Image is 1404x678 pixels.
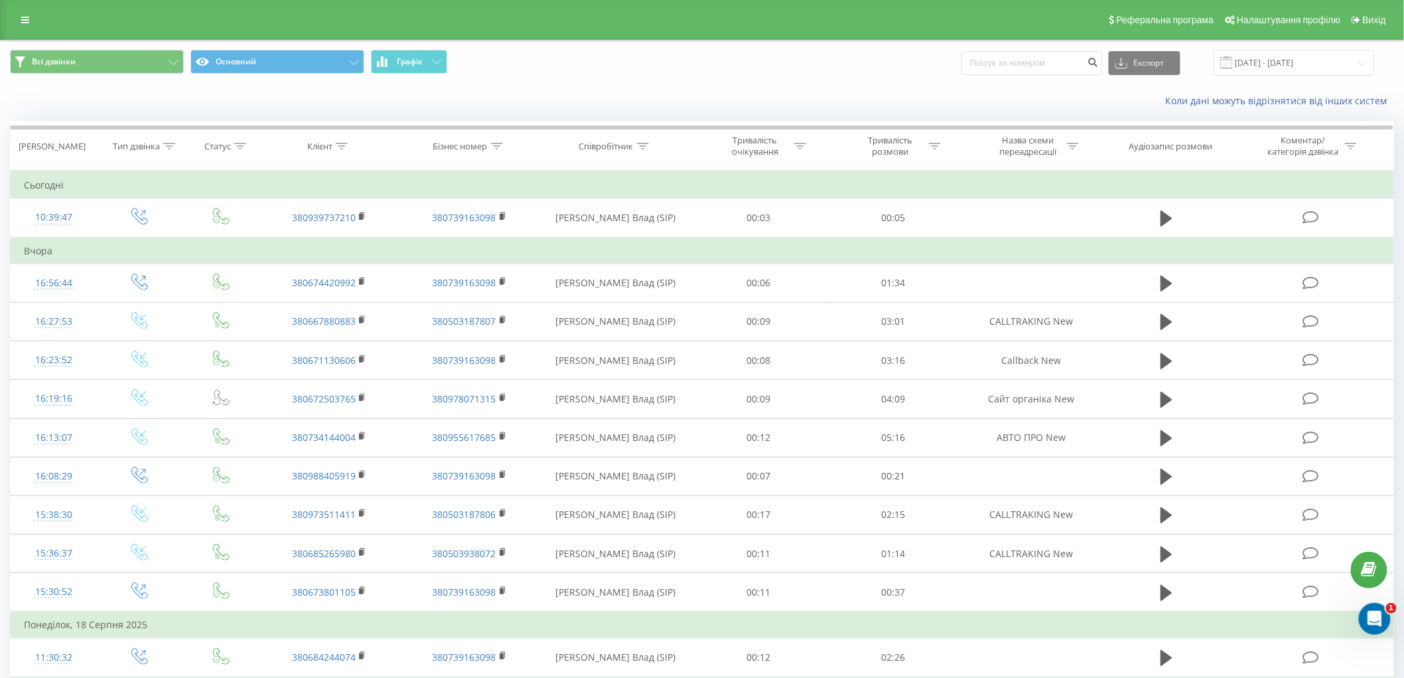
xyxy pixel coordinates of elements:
div: 10:39:47 [24,205,84,230]
div: 15:36:37 [24,541,84,566]
a: 380739163098 [433,276,496,289]
a: 380674420992 [292,276,356,289]
a: 380503187806 [433,508,496,521]
a: 380739163098 [433,651,496,663]
div: 16:56:44 [24,270,84,296]
td: [PERSON_NAME] Влад (SIP) [539,264,691,302]
span: Реферальна програма [1117,15,1214,25]
td: 02:15 [826,495,961,534]
td: 00:06 [691,264,826,302]
td: 00:09 [691,380,826,418]
td: [PERSON_NAME] Влад (SIP) [539,457,691,495]
td: 00:12 [691,638,826,677]
td: [PERSON_NAME] Влад (SIP) [539,535,691,573]
a: 380739163098 [433,586,496,598]
div: 16:23:52 [24,347,84,373]
a: 380503938072 [433,547,496,560]
span: 1 [1386,603,1397,614]
span: Налаштування профілю [1237,15,1340,25]
div: Назва схеми переадресації [993,135,1064,157]
td: 00:37 [826,573,961,612]
td: [PERSON_NAME] Влад (SIP) [539,199,691,238]
a: 380685265980 [292,547,356,560]
a: 380671130606 [292,354,356,367]
a: 380988405919 [292,469,356,482]
div: 11:30:32 [24,645,84,671]
button: Основний [190,50,364,74]
td: [PERSON_NAME] Влад (SIP) [539,380,691,418]
div: Тривалість очікування [720,135,791,157]
td: 02:26 [826,638,961,677]
button: Експорт [1109,51,1180,75]
td: [PERSON_NAME] Влад (SIP) [539,638,691,677]
td: CALLTRAKING New [961,535,1102,573]
td: CALLTRAKING New [961,302,1102,341]
td: [PERSON_NAME] Влад (SIP) [539,341,691,380]
td: 00:12 [691,418,826,457]
a: 380978071315 [433,392,496,405]
button: Графік [371,50,447,74]
td: 00:05 [826,199,961,238]
td: 00:07 [691,457,826,495]
td: 00:08 [691,341,826,380]
a: 380939737210 [292,211,356,224]
a: 380739163098 [433,211,496,224]
td: 00:17 [691,495,826,534]
td: [PERSON_NAME] Влад (SIP) [539,495,691,534]
a: 380955617685 [433,431,496,444]
a: 380684244074 [292,651,356,663]
td: 00:21 [826,457,961,495]
td: CALLTRAKING New [961,495,1102,534]
a: 380672503765 [292,392,356,405]
span: Графік [397,57,423,66]
td: 00:03 [691,199,826,238]
div: Тривалість розмови [855,135,926,157]
input: Пошук за номером [961,51,1102,75]
td: 03:01 [826,302,961,341]
a: 380673801105 [292,586,356,598]
div: 16:27:53 [24,309,84,335]
div: 16:08:29 [24,464,84,489]
td: Callback New [961,341,1102,380]
td: 05:16 [826,418,961,457]
td: 00:11 [691,535,826,573]
div: Коментар/категорія дзвінка [1264,135,1342,157]
td: 01:34 [826,264,961,302]
td: Вчора [11,238,1394,264]
a: 380739163098 [433,354,496,367]
td: [PERSON_NAME] Влад (SIP) [539,573,691,612]
a: 380734144004 [292,431,356,444]
span: Всі дзвінки [32,56,76,67]
div: Співробітник [579,141,634,152]
td: Сайт органіка New [961,380,1102,418]
td: [PERSON_NAME] Влад (SIP) [539,302,691,341]
a: 380739163098 [433,469,496,482]
div: Аудіозапис розмови [1129,141,1213,152]
td: 04:09 [826,380,961,418]
div: Статус [204,141,231,152]
div: Клієнт [307,141,332,152]
td: Понеділок, 18 Серпня 2025 [11,612,1394,638]
div: [PERSON_NAME] [19,141,86,152]
div: 16:13:07 [24,425,84,451]
div: 15:38:30 [24,502,84,528]
div: 16:19:16 [24,386,84,412]
a: 380503187807 [433,315,496,327]
td: [PERSON_NAME] Влад (SIP) [539,418,691,457]
div: Бізнес номер [433,141,488,152]
span: Вихід [1363,15,1386,25]
iframe: Intercom live chat [1359,603,1391,635]
div: 15:30:52 [24,579,84,605]
td: 00:11 [691,573,826,612]
td: 00:09 [691,302,826,341]
div: Тип дзвінка [113,141,160,152]
td: Сьогодні [11,172,1394,199]
td: 01:14 [826,535,961,573]
button: Всі дзвінки [10,50,184,74]
a: Коли дані можуть відрізнятися вiд інших систем [1166,94,1394,107]
td: АВТО ПРО New [961,418,1102,457]
td: 03:16 [826,341,961,380]
a: 380973511411 [292,508,356,521]
a: 380667880883 [292,315,356,327]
